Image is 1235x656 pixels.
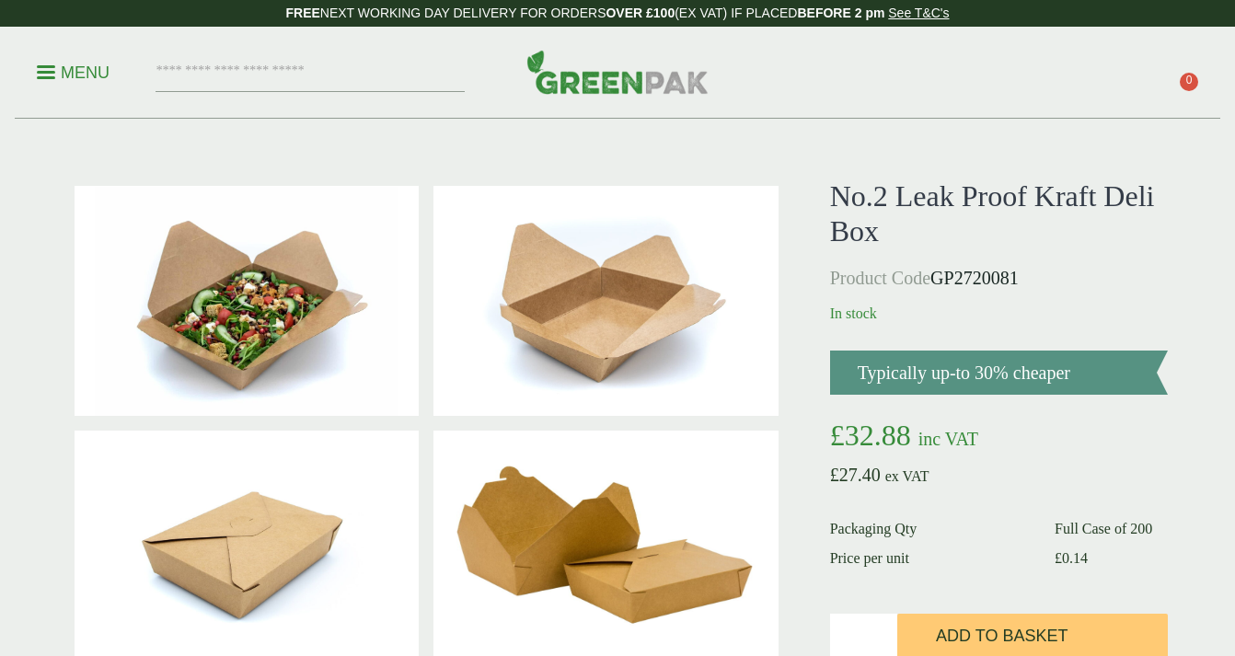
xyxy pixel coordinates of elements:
img: GreenPak Supplies [526,50,709,94]
span: inc VAT [918,429,978,449]
span: ex VAT [885,468,929,484]
img: No 2 Deli Box With Super Salad [75,186,419,416]
p: Menu [37,62,110,84]
span: £ [830,419,845,452]
dt: Packaging Qty [830,518,1033,540]
strong: OVER £100 [606,6,675,20]
span: 0 [1180,73,1198,91]
dt: Price per unit [830,547,1033,570]
h1: No.2 Leak Proof Kraft Deli Box [830,178,1168,249]
bdi: 0.14 [1055,550,1088,566]
strong: BEFORE 2 pm [797,6,884,20]
span: £ [830,465,839,485]
span: Add to Basket [936,627,1068,647]
dd: Full Case of 200 [1055,518,1168,540]
span: £ [1055,550,1062,566]
p: In stock [830,303,1168,325]
strong: FREE [285,6,319,20]
span: Product Code [830,268,930,288]
bdi: 32.88 [830,419,911,452]
img: Deli Box No2 Open [433,186,778,416]
bdi: 27.40 [830,465,881,485]
a: Menu [37,62,110,80]
p: GP2720081 [830,264,1168,292]
a: See T&C's [888,6,949,20]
